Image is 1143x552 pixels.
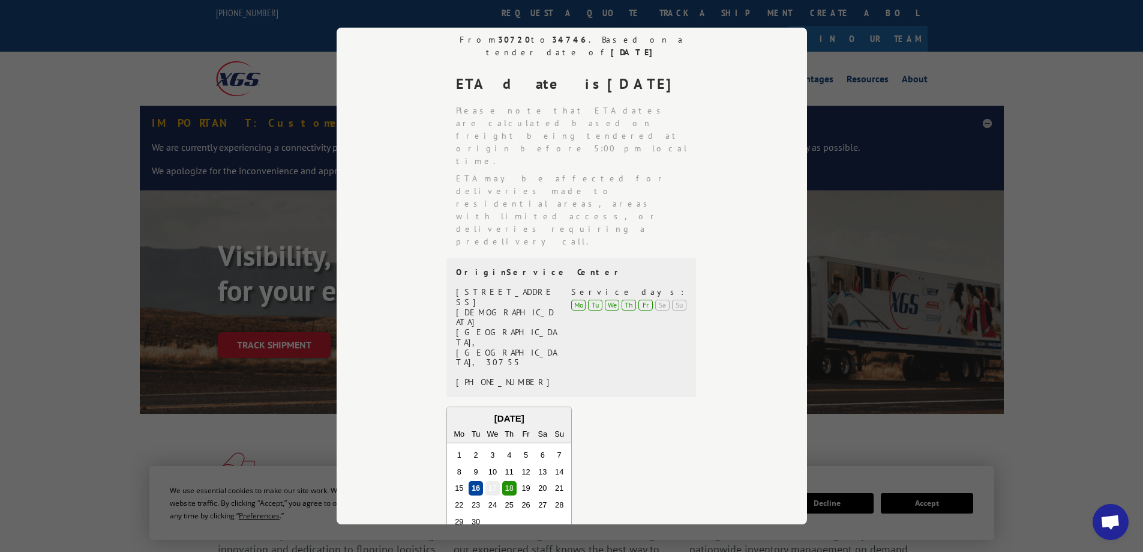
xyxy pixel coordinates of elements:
[485,465,499,479] div: Choose Wednesday, September 10th, 2025
[638,300,653,311] div: Fr
[456,105,697,168] li: Please note that ETA dates are calculated based on freight being tendered at origin before 5:00 p...
[607,74,682,93] strong: [DATE]
[518,465,533,479] div: Choose Friday, September 12th, 2025
[456,377,557,387] div: [PHONE_NUMBER]
[446,34,697,59] div: From to . Based on a tender date of
[497,34,530,45] strong: 30720
[452,427,466,441] div: Mo
[502,448,516,463] div: Choose Thursday, September 4th, 2025
[605,300,619,311] div: We
[552,448,566,463] div: Choose Sunday, September 7th, 2025
[551,34,588,45] strong: 34746
[535,465,550,479] div: Choose Saturday, September 13th, 2025
[456,73,697,95] div: ETA date is
[485,427,499,441] div: We
[535,481,550,496] div: Choose Saturday, September 20th, 2025
[518,498,533,512] div: Choose Friday, September 26th, 2025
[535,498,550,512] div: Choose Saturday, September 27th, 2025
[485,448,499,463] div: Choose Wednesday, September 3rd, 2025
[469,515,483,529] div: Choose Tuesday, September 30th, 2025
[655,300,670,311] div: Sa
[456,172,697,248] li: ETA may be affected for deliveries made to residential areas, areas with limited access, or deliv...
[447,412,571,426] div: [DATE]
[1093,504,1129,540] div: Open chat
[469,465,483,479] div: Choose Tuesday, September 9th, 2025
[535,427,550,441] div: Sa
[535,448,550,463] div: Choose Saturday, September 6th, 2025
[552,465,566,479] div: Choose Sunday, September 14th, 2025
[452,498,466,512] div: Choose Monday, September 22nd, 2025
[571,287,686,297] div: Service days:
[469,448,483,463] div: Choose Tuesday, September 2nd, 2025
[588,300,602,311] div: Tu
[452,448,466,463] div: Choose Monday, September 1st, 2025
[502,465,516,479] div: Choose Thursday, September 11th, 2025
[502,481,516,496] div: Choose Thursday, September 18th, 2025
[552,481,566,496] div: Choose Sunday, September 21st, 2025
[485,498,499,512] div: Choose Wednesday, September 24th, 2025
[469,498,483,512] div: Choose Tuesday, September 23rd, 2025
[552,427,566,441] div: Su
[456,327,557,368] div: [GEOGRAPHIC_DATA], [GEOGRAPHIC_DATA], 30755
[518,481,533,496] div: Choose Friday, September 19th, 2025
[610,47,658,58] strong: [DATE]
[456,287,557,327] div: [STREET_ADDRESS][DEMOGRAPHIC_DATA]
[451,447,568,530] div: month 2025-09
[552,498,566,512] div: Choose Sunday, September 28th, 2025
[571,300,586,311] div: Mo
[456,267,686,278] div: Origin Service Center
[485,481,499,496] div: Choose Wednesday, September 17th, 2025
[502,498,516,512] div: Choose Thursday, September 25th, 2025
[452,481,466,496] div: Choose Monday, September 15th, 2025
[469,427,483,441] div: Tu
[518,427,533,441] div: Fr
[518,448,533,463] div: Choose Friday, September 5th, 2025
[469,481,483,496] div: Choose Tuesday, September 16th, 2025
[452,515,466,529] div: Choose Monday, September 29th, 2025
[622,300,636,311] div: Th
[502,427,516,441] div: Th
[672,300,686,311] div: Su
[452,465,466,479] div: Choose Monday, September 8th, 2025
